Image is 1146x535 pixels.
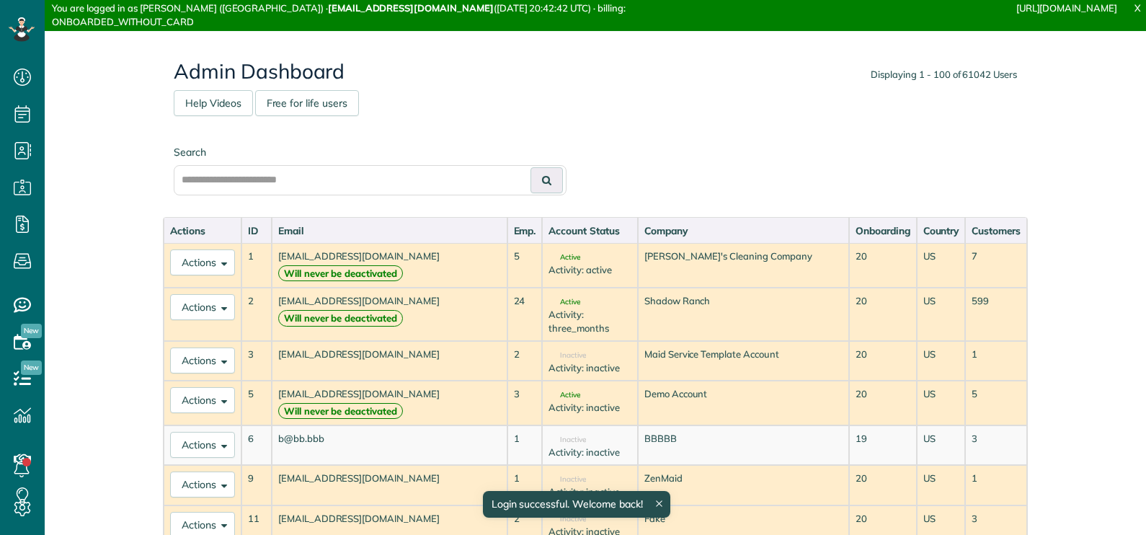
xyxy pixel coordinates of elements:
span: Active [548,254,580,261]
strong: [EMAIL_ADDRESS][DOMAIN_NAME] [328,2,494,14]
div: Activity: inactive [548,401,631,415]
td: 3 [241,341,272,381]
span: Inactive [548,436,586,443]
div: Actions [170,224,235,238]
div: Displaying 1 - 100 of 61042 Users [871,68,1017,81]
td: 1 [965,465,1027,505]
td: Shadow Ranch [638,288,849,341]
td: 2 [507,341,543,381]
td: [EMAIL_ADDRESS][DOMAIN_NAME] [272,243,507,288]
div: Login successful. Welcome back! [482,491,670,518]
td: US [917,243,966,288]
td: 3 [507,381,543,425]
div: Emp. [514,224,536,238]
div: Activity: inactive [548,485,631,499]
td: 1 [965,341,1027,381]
td: [PERSON_NAME]'s Cleaning Company [638,243,849,288]
td: 7 [965,243,1027,288]
h2: Admin Dashboard [174,61,1017,83]
td: 5 [965,381,1027,425]
td: 1 [507,465,543,505]
span: Active [548,392,580,399]
td: 20 [849,243,917,288]
td: US [917,341,966,381]
td: [EMAIL_ADDRESS][DOMAIN_NAME] [272,465,507,505]
div: Activity: three_months [548,308,631,335]
div: Activity: active [548,263,631,277]
td: 20 [849,465,917,505]
td: 20 [849,381,917,425]
button: Actions [170,249,235,275]
a: Help Videos [174,90,253,116]
td: 599 [965,288,1027,341]
button: Actions [170,294,235,320]
td: 24 [507,288,543,341]
td: 1 [507,425,543,465]
div: Company [644,224,843,238]
strong: Will never be deactivated [278,310,403,327]
td: 3 [965,425,1027,465]
div: ID [248,224,265,238]
div: Onboarding [856,224,910,238]
td: b@bb.bbb [272,425,507,465]
td: US [917,381,966,425]
td: 5 [241,381,272,425]
div: Activity: inactive [548,361,631,375]
strong: Will never be deactivated [278,403,403,420]
td: 9 [241,465,272,505]
a: Free for life users [255,90,359,116]
a: [URL][DOMAIN_NAME] [1016,2,1117,14]
td: [EMAIL_ADDRESS][DOMAIN_NAME] [272,341,507,381]
td: BBBBB [638,425,849,465]
td: 6 [241,425,272,465]
td: 20 [849,288,917,341]
td: US [917,288,966,341]
span: New [21,324,42,338]
span: Inactive [548,476,586,483]
span: Inactive [548,516,586,523]
td: 20 [849,341,917,381]
td: 2 [241,288,272,341]
div: Account Status [548,224,631,238]
span: New [21,361,42,375]
td: 19 [849,425,917,465]
span: Inactive [548,352,586,359]
td: US [917,425,966,465]
td: Maid Service Template Account [638,341,849,381]
td: [EMAIL_ADDRESS][DOMAIN_NAME] [272,288,507,341]
div: Email [278,224,501,238]
td: [EMAIL_ADDRESS][DOMAIN_NAME] [272,381,507,425]
td: US [917,465,966,505]
td: 5 [507,243,543,288]
td: ZenMaid [638,465,849,505]
div: Customers [972,224,1021,238]
button: Actions [170,432,235,458]
div: Activity: inactive [548,446,631,459]
strong: Will never be deactivated [278,265,403,282]
button: Actions [170,387,235,413]
div: Country [923,224,959,238]
button: Actions [170,348,235,373]
button: Actions [170,472,235,498]
td: 1 [241,243,272,288]
label: Search [174,145,567,159]
td: Demo Account [638,381,849,425]
span: Active [548,299,580,306]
